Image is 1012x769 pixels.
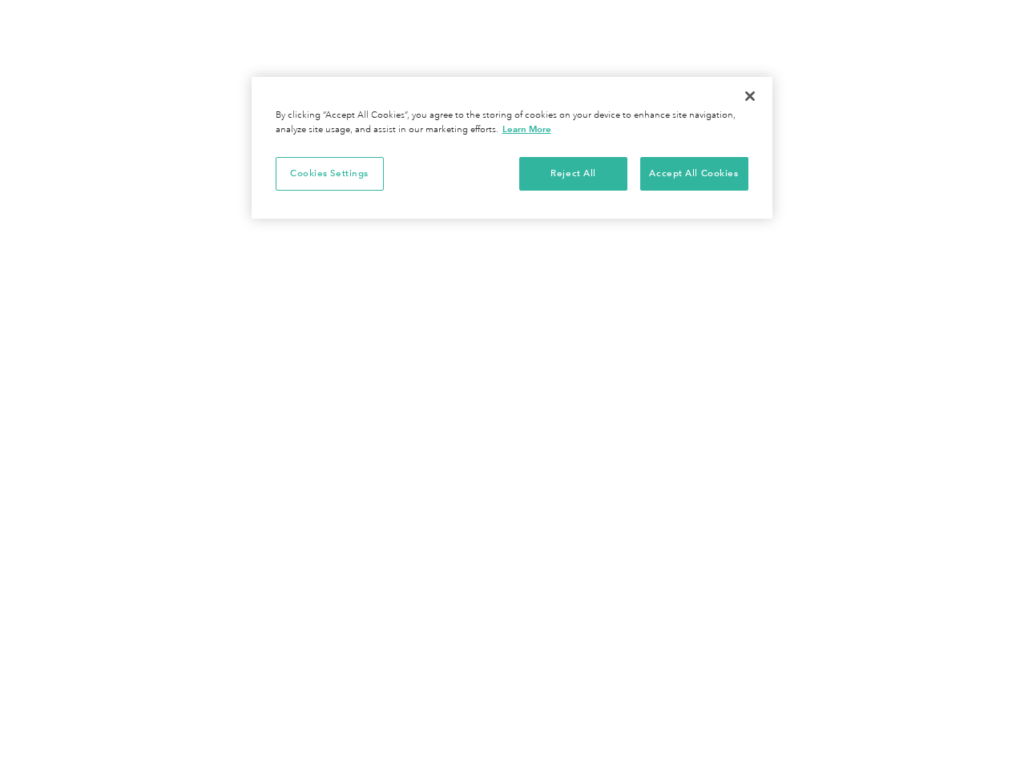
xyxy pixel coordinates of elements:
button: Reject All [519,157,627,191]
button: Cookies Settings [276,157,384,191]
button: Accept All Cookies [640,157,748,191]
div: Cookie banner [252,77,772,219]
a: More information about your privacy, opens in a new tab [502,123,551,135]
div: By clicking “Accept All Cookies”, you agree to the storing of cookies on your device to enhance s... [276,109,748,137]
button: Close [732,79,768,114]
div: Privacy [252,77,772,219]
